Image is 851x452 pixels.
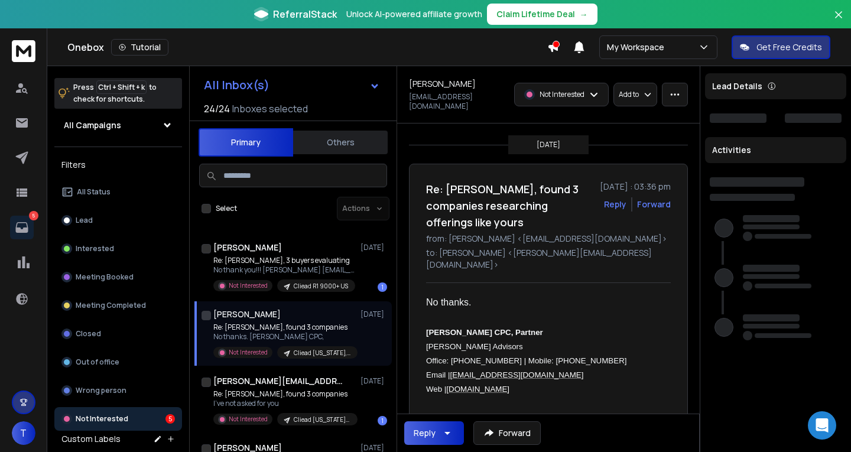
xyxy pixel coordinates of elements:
button: All Inbox(s) [194,73,389,97]
div: 1 [378,416,387,425]
p: [DATE] [360,376,387,386]
p: Cliead R1 9000+ US [294,282,348,291]
div: Activities [705,137,846,163]
a: [DOMAIN_NAME] [446,385,509,394]
span: [PERSON_NAME] CPC, Partner [426,328,543,337]
button: Lead [54,209,182,232]
button: Primary [199,128,293,157]
button: Claim Lifetime Deal→ [487,4,597,25]
h3: Custom Labels [61,433,121,445]
p: [DATE] [360,310,387,319]
p: All Status [77,187,111,197]
p: Cliead [US_STATE], [US_STATE], [US_STATE] and [US_STATE] [294,349,350,357]
p: Meeting Booked [76,272,134,282]
span: Web | [426,385,509,394]
p: Re: [PERSON_NAME], found 3 companies [213,389,355,399]
h1: Re: [PERSON_NAME], found 3 companies researching offerings like yours [426,181,593,230]
h1: [PERSON_NAME] [409,78,476,90]
p: Cliead [US_STATE]/ [GEOGRAPHIC_DATA] [GEOGRAPHIC_DATA] [294,415,350,424]
p: Wrong person [76,386,126,395]
button: Get Free Credits [732,35,830,59]
h1: [PERSON_NAME][EMAIL_ADDRESS][DOMAIN_NAME] [213,375,343,387]
span: No thanks. [426,297,471,307]
button: Meeting Booked [54,265,182,289]
p: Not Interested [229,415,268,424]
a: [EMAIL_ADDRESS][DOMAIN_NAME] [450,370,584,379]
div: Reply [414,427,436,439]
button: Interested [54,237,182,261]
button: Others [293,129,388,155]
label: Select [216,204,237,213]
h1: All Inbox(s) [204,79,269,91]
p: to: [PERSON_NAME] <[PERSON_NAME][EMAIL_ADDRESS][DOMAIN_NAME]> [426,247,671,271]
h3: Filters [54,157,182,173]
p: Not Interested [229,348,268,357]
h1: All Campaigns [64,119,121,131]
p: No thank you!!! [PERSON_NAME] [EMAIL_ADDRESS][DOMAIN_NAME](612)-965-0357 [213,265,355,275]
p: Add to [619,90,639,99]
span: Ctrl + Shift + k [96,80,147,94]
p: My Workspace [607,41,669,53]
div: Onebox [67,39,547,56]
button: Not Interested5 [54,407,182,431]
span: [PERSON_NAME] Advisors [426,342,523,351]
p: Not Interested [76,414,128,424]
p: Press to check for shortcuts. [73,82,157,105]
button: Forward [473,421,541,445]
p: Closed [76,329,101,339]
button: T [12,421,35,445]
p: [DATE] [537,140,560,149]
button: All Status [54,180,182,204]
div: Forward [637,199,671,210]
p: Unlock AI-powered affiliate growth [346,8,482,20]
div: 1 [378,282,387,292]
p: Not Interested [229,281,268,290]
h1: [PERSON_NAME] [213,308,281,320]
span: 24 / 24 [204,102,230,116]
button: Out of office [54,350,182,374]
p: Meeting Completed [76,301,146,310]
span: → [580,8,588,20]
button: Reply [404,421,464,445]
button: Closed [54,322,182,346]
button: Wrong person [54,379,182,402]
h3: Inboxes selected [232,102,308,116]
button: Reply [604,199,626,210]
div: Open Intercom Messenger [808,411,836,440]
p: Re: [PERSON_NAME], found 3 companies [213,323,355,332]
h1: [PERSON_NAME] [213,242,282,253]
button: Meeting Completed [54,294,182,317]
p: Lead Details [712,80,762,92]
p: [EMAIL_ADDRESS][DOMAIN_NAME] [409,92,507,111]
p: Not Interested [540,90,584,99]
p: Lead [76,216,93,225]
button: All Campaigns [54,113,182,137]
p: I've not asked for you [213,399,355,408]
p: Get Free Credits [756,41,822,53]
p: Re: [PERSON_NAME], 3 buyers evaluating [213,256,355,265]
p: Out of office [76,357,119,367]
a: 5 [10,216,34,239]
p: Interested [76,244,114,253]
p: 5 [29,211,38,220]
p: No thanks. [PERSON_NAME] CPC, [213,332,355,342]
div: 5 [165,414,175,424]
span: Office: [PHONE_NUMBER] | Mobile: [PHONE_NUMBER] [426,356,626,365]
p: [DATE] [360,243,387,252]
button: Tutorial [111,39,168,56]
button: Close banner [831,7,846,35]
p: from: [PERSON_NAME] <[EMAIL_ADDRESS][DOMAIN_NAME]> [426,233,671,245]
p: [DATE] : 03:36 pm [600,181,671,193]
span: ReferralStack [273,7,337,21]
span: Email | [426,370,583,379]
